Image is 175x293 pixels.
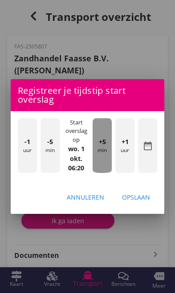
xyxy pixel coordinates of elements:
button: Opslaan [115,189,157,205]
i: date_range [142,140,153,151]
strong: 06:20 [68,164,84,172]
div: Start overslag op [63,118,89,144]
div: Opslaan [122,193,150,202]
div: Annuleren [67,193,104,202]
div: uur [115,118,134,173]
div: min [93,118,112,173]
div: uur [18,118,37,173]
span: -1 [24,137,30,147]
span: +1 [122,137,129,147]
span: +5 [99,137,106,147]
button: Annuleren [60,189,111,205]
strong: wo. 1 okt. [68,144,85,163]
div: min [41,118,60,173]
span: -5 [47,137,53,147]
div: Registreer je tijdstip start overslag [11,79,164,111]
